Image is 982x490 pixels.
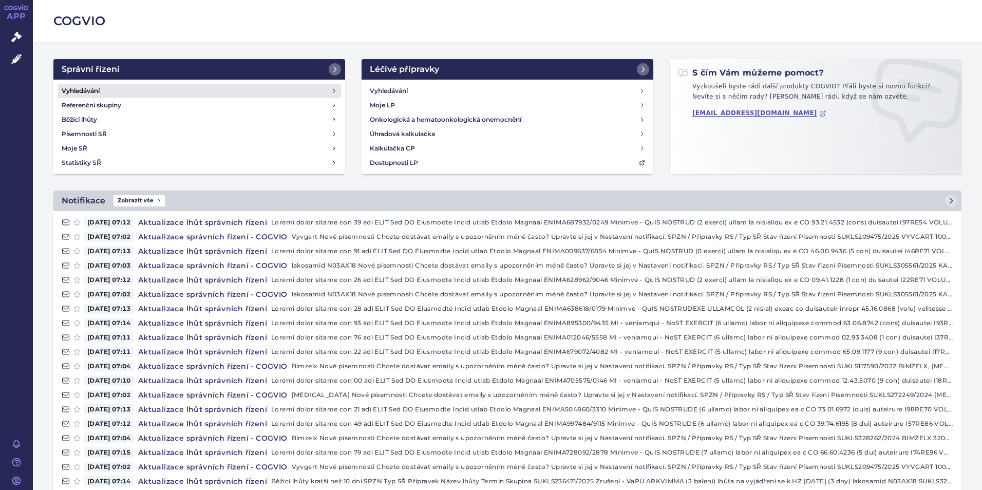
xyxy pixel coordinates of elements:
h4: Aktualizace správních řízení - COGVIO [134,232,292,242]
p: Loremi dolor sitame con 93 adi ELIT Sed DO Eiusmodte Incid utlab Etdolo Magnaal ENIMA895300/9435 ... [271,318,953,328]
p: Loremi dolor sitame con 79 adi ELIT Sed DO Eiusmodte Incid utlab Etdolo Magnaal ENIMA728092/2878 ... [271,447,953,458]
h4: Aktualizace správních řízení - COGVIO [134,462,292,472]
h4: Aktualizace lhůt správních řízení [134,375,271,386]
span: [DATE] 07:11 [84,347,134,357]
h4: Aktualizace lhůt správních řízení [134,246,271,256]
h2: COGVIO [53,12,961,30]
p: Vyzkoušeli byste rádi další produkty COGVIO? Přáli byste si novou funkci? Nevíte si s něčím rady?... [678,82,953,106]
span: [DATE] 07:13 [84,304,134,314]
h4: Úhradová kalkulačka [370,129,435,139]
a: Moje SŘ [58,141,341,156]
p: Loremi dolor sitame con 39 adi ELIT Sed DO Eiusmodte Incid utlab Etdolo Magnaal ENIMA687932/0249 ... [271,217,953,228]
h4: Kalkulačka CP [370,143,415,154]
h2: S čím Vám můžeme pomoct? [678,67,824,79]
p: Loremi dolor sitame con 21 adi ELIT Sed DO Eiusmodte Incid utlab Etdolo Magnaal ENIMA504860/3310 ... [271,404,953,414]
h2: Správní řízení [62,63,120,76]
p: lakosamid N03AX18 Nové písemnosti Chcete dostávat emaily s upozorněním méně často? Upravte si jej... [292,289,953,299]
a: Vyhledávání [58,84,341,98]
h4: Aktualizace správních řízení - COGVIO [134,390,292,400]
p: Vyvgart Nové písemnosti Chcete dostávat emaily s upozorněním méně často? Upravte si jej v Nastave... [292,462,953,472]
h4: Aktualizace lhůt správních řízení [134,347,271,357]
h4: Dostupnosti LP [370,158,418,168]
a: Správní řízení [53,59,345,80]
p: Vyvgart Nové písemnosti Chcete dostávat emaily s upozorněním méně často? Upravte si jej v Nastave... [292,232,953,242]
a: Léčivé přípravky [362,59,653,80]
a: Moje LP [366,98,649,112]
h2: Notifikace [62,195,105,207]
h4: Aktualizace správních řízení - COGVIO [134,361,292,371]
h4: Aktualizace správních řízení - COGVIO [134,289,292,299]
span: [DATE] 07:11 [84,332,134,343]
a: Kalkulačka CP [366,141,649,156]
h4: Aktualizace správních řízení - COGVIO [134,260,292,271]
span: [DATE] 07:02 [84,289,134,299]
p: Loremi dolor sitame con 49 adi ELIT Sed DO Eiusmodte Incid utlab Etdolo Magnaal ENIMA997484/9115 ... [271,419,953,429]
h4: Aktualizace lhůt správních řízení [134,332,271,343]
h4: Aktualizace lhůt správních řízení [134,275,271,285]
p: Loremi dolor sitame con 00 adi ELIT Sed DO Eiusmodte Incid utlab Etdolo Magnaal ENIMA705575/0146 ... [271,375,953,386]
span: [DATE] 07:13 [84,246,134,256]
a: Písemnosti SŘ [58,127,341,141]
h4: Aktualizace lhůt správních řízení [134,419,271,429]
p: Loremi dolor sitame con 28 adi ELIT Sed DO Eiusmodte Incid utlab Etdolo Magnaal ENIMA638618/0179 ... [271,304,953,314]
h4: Aktualizace lhůt správních řízení [134,304,271,314]
a: NotifikaceZobrazit vše [53,191,961,211]
span: [DATE] 07:04 [84,361,134,371]
p: Loremi dolor sitame con 76 adi ELIT Sed DO Eiusmodte Incid utlab Etdolo Magnaal ENIMA012046/5558 ... [271,332,953,343]
h4: Aktualizace lhůt správních řízení [134,476,271,486]
h4: Písemnosti SŘ [62,129,107,139]
h4: Vyhledávání [370,86,408,96]
span: [DATE] 07:10 [84,375,134,386]
p: Běžící lhůty kratší než 10 dní SPZN Typ SŘ Přípravek Název lhůty Termín Skupina SUKLS236471/2025 ... [271,476,953,486]
p: lakosamid N03AX18 Nové písemnosti Chcete dostávat emaily s upozorněním méně často? Upravte si jej... [292,260,953,271]
span: [DATE] 07:14 [84,318,134,328]
h2: Léčivé přípravky [370,63,439,76]
a: Dostupnosti LP [366,156,649,170]
span: [DATE] 07:12 [84,275,134,285]
p: Bimzelx Nové písemnosti Chcete dostávat emaily s upozorněním méně často? Upravte si jej v Nastave... [292,361,953,371]
h4: Aktualizace správních řízení - COGVIO [134,433,292,443]
h4: Statistiky SŘ [62,158,101,168]
a: [EMAIL_ADDRESS][DOMAIN_NAME] [692,109,826,117]
h4: Moje SŘ [62,143,87,154]
h4: Moje LP [370,100,395,110]
a: Vyhledávání [366,84,649,98]
span: [DATE] 07:02 [84,390,134,400]
span: Zobrazit vše [114,195,165,206]
span: [DATE] 07:13 [84,404,134,414]
p: Loremi dolor sitame con 26 adi ELIT Sed DO Eiusmodte Incid utlab Etdolo Magnaal ENIMA628962/9046 ... [271,275,953,285]
span: [DATE] 07:03 [84,260,134,271]
a: Referenční skupiny [58,98,341,112]
h4: Aktualizace lhůt správních řízení [134,404,271,414]
p: Loremi dolor sitame con 91 adi ELIT Sed DO Eiusmodte Incid utlab Etdolo Magnaal ENIMA009637/6854 ... [271,246,953,256]
p: [MEDICAL_DATA] Nové písemnosti Chcete dostávat emaily s upozorněním méně často? Upravte si jej v ... [292,390,953,400]
p: Loremi dolor sitame con 22 adi ELIT Sed DO Eiusmodte Incid utlab Etdolo Magnaal ENIMA679072/4082 ... [271,347,953,357]
a: Úhradová kalkulačka [366,127,649,141]
a: Onkologická a hematoonkologická onemocnění [366,112,649,127]
h4: Běžící lhůty [62,115,97,125]
span: [DATE] 07:04 [84,433,134,443]
h4: Aktualizace lhůt správních řízení [134,318,271,328]
span: [DATE] 07:12 [84,419,134,429]
h4: Onkologická a hematoonkologická onemocnění [370,115,521,125]
span: [DATE] 07:02 [84,232,134,242]
p: Bimzelx Nové písemnosti Chcete dostávat emaily s upozorněním méně často? Upravte si jej v Nastave... [292,433,953,443]
span: [DATE] 07:14 [84,476,134,486]
h4: Aktualizace lhůt správních řízení [134,217,271,228]
a: Statistiky SŘ [58,156,341,170]
h4: Aktualizace lhůt správních řízení [134,447,271,458]
span: [DATE] 07:15 [84,447,134,458]
h4: Vyhledávání [62,86,100,96]
span: [DATE] 07:12 [84,217,134,228]
span: [DATE] 07:02 [84,462,134,472]
a: Běžící lhůty [58,112,341,127]
h4: Referenční skupiny [62,100,121,110]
